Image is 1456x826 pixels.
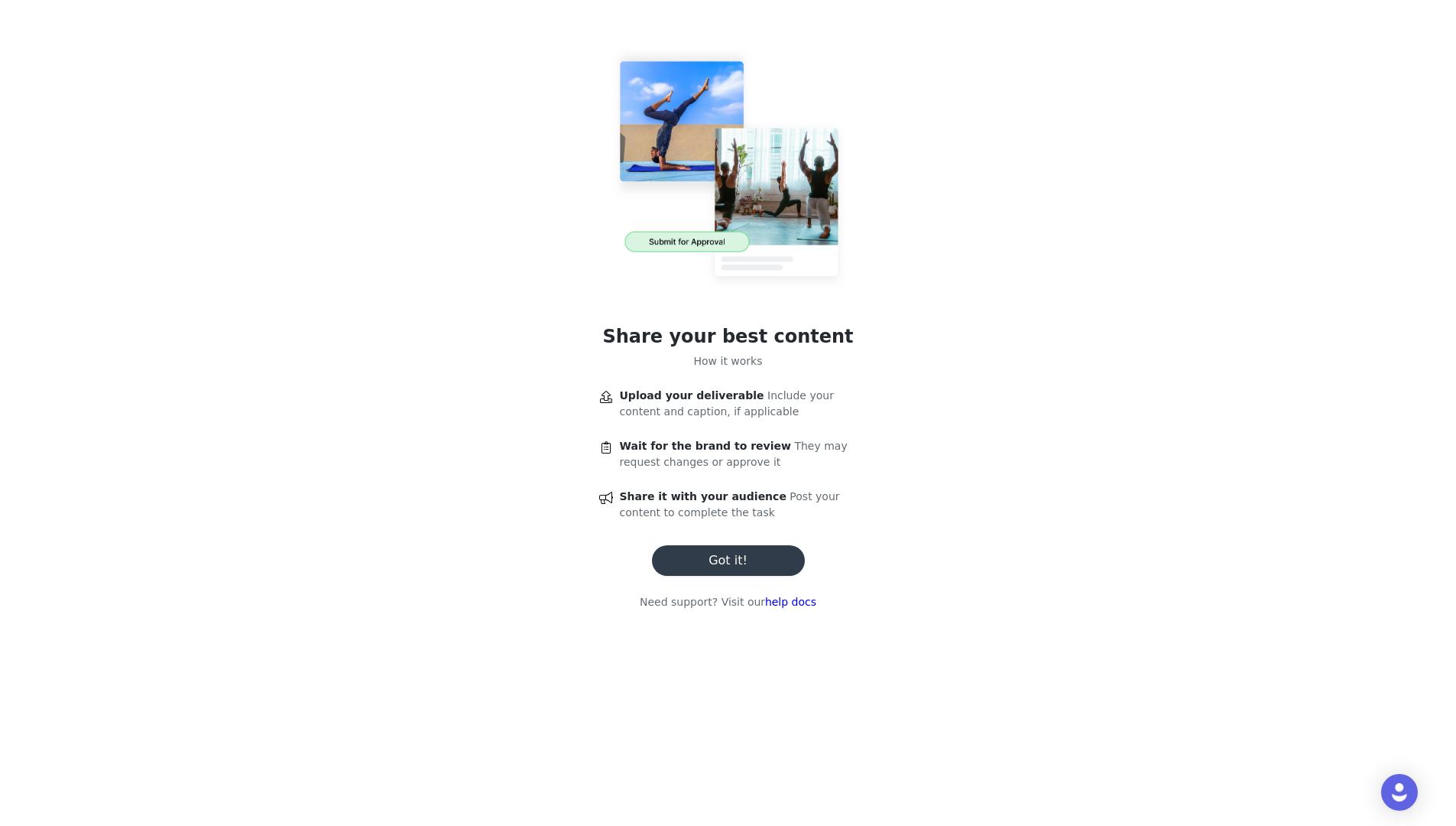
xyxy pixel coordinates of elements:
p: How it works [694,353,763,369]
span: Wait for the brand to review [620,440,791,452]
span: Upload your deliverable [620,389,764,402]
div: Open Intercom Messenger [1381,774,1418,811]
img: content approval [595,37,862,304]
h1: Share your best content [602,323,853,350]
span: They may request changes or approve it [620,440,848,468]
span: Include your content and caption, if applicable [620,389,834,418]
button: Got it! [652,545,805,576]
span: Share it with your audience [620,490,786,502]
p: Need support? Visit our [640,594,816,610]
span: Post your content to complete the task [620,490,840,519]
a: help docs [765,596,816,608]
